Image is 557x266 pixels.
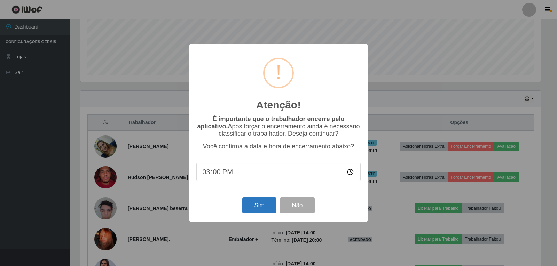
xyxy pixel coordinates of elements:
b: É importante que o trabalhador encerre pelo aplicativo. [197,115,344,130]
button: Sim [242,197,276,213]
button: Não [280,197,314,213]
h2: Atenção! [256,99,301,111]
p: Você confirma a data e hora de encerramento abaixo? [196,143,361,150]
p: Após forçar o encerramento ainda é necessário classificar o trabalhador. Deseja continuar? [196,115,361,137]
